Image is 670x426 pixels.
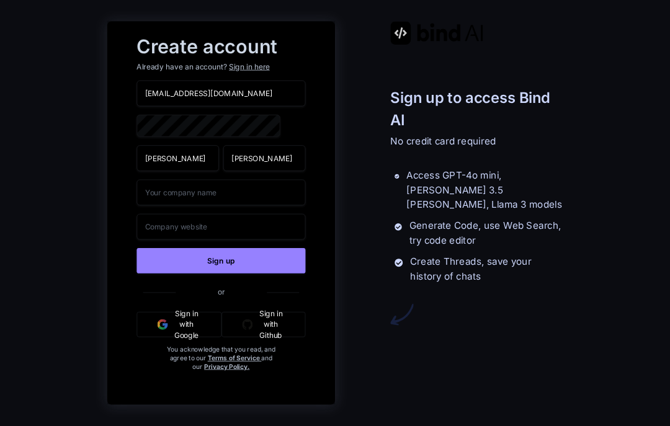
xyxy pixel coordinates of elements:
[208,354,262,362] a: Terms of Service
[136,145,219,171] input: First Name
[390,22,483,45] img: Bind AI logo
[204,362,249,370] a: Privacy Policy.
[223,145,306,171] input: Last Name
[390,303,413,326] img: arrow
[136,179,305,205] input: Your company name
[229,61,269,72] div: Sign in here
[136,61,305,72] p: Already have an account?
[410,254,563,284] p: Create Threads, save your history of chats
[406,168,563,212] p: Access GPT-4o mini, [PERSON_NAME] 3.5 [PERSON_NAME], Llama 3 models
[136,81,305,107] input: Email
[165,345,277,396] div: You acknowledge that you read, and agree to our and our
[136,38,305,55] h2: Create account
[158,319,168,330] img: google
[176,278,267,304] span: or
[136,312,221,337] button: Sign in with Google
[221,312,305,337] button: Sign in with Github
[390,135,563,149] p: No credit card required
[136,214,305,240] input: Company website
[136,248,305,273] button: Sign up
[409,219,563,249] p: Generate Code, use Web Search, try code editor
[242,319,252,330] img: github
[390,87,563,131] h2: Sign up to access Bind AI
